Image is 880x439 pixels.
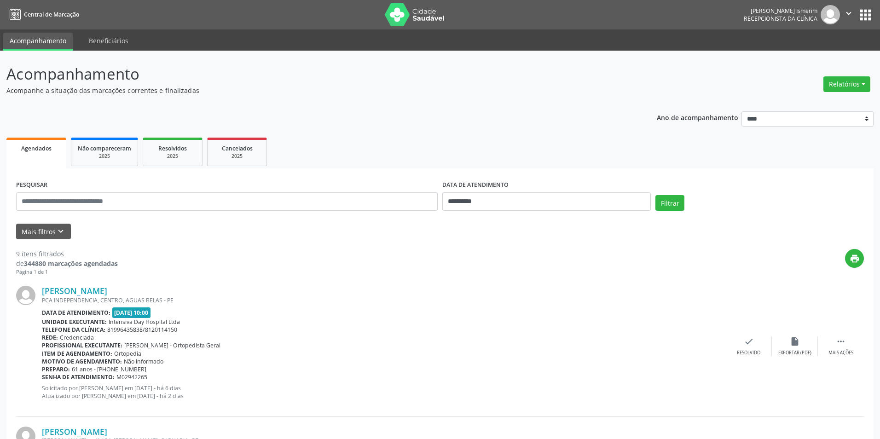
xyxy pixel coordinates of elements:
button: Mais filtroskeyboard_arrow_down [16,224,71,240]
b: Item de agendamento: [42,350,112,358]
div: Página 1 de 1 [16,268,118,276]
i: insert_drive_file [790,336,800,347]
span: Resolvidos [158,144,187,152]
div: 2025 [150,153,196,160]
i: keyboard_arrow_down [56,226,66,237]
a: [PERSON_NAME] [42,286,107,296]
span: Recepcionista da clínica [744,15,817,23]
div: 2025 [78,153,131,160]
button: print [845,249,864,268]
a: Central de Marcação [6,7,79,22]
label: PESQUISAR [16,178,47,192]
span: Intensiva Day Hospital Ltda [109,318,180,326]
span: [PERSON_NAME] - Ortopedista Geral [124,341,220,349]
span: Credenciada [60,334,94,341]
i: check [744,336,754,347]
b: Data de atendimento: [42,309,110,317]
b: Motivo de agendamento: [42,358,122,365]
p: Ano de acompanhamento [657,111,738,123]
span: [DATE] 10:00 [112,307,151,318]
span: Cancelados [222,144,253,152]
button: Relatórios [823,76,870,92]
button: apps [857,7,874,23]
span: Não informado [124,358,163,365]
button:  [840,5,857,24]
div: Mais ações [828,350,853,356]
div: Exportar (PDF) [778,350,811,356]
img: img [821,5,840,24]
span: 61 anos - [PHONE_NUMBER] [72,365,146,373]
p: Acompanhe a situação das marcações correntes e finalizadas [6,86,614,95]
b: Unidade executante: [42,318,107,326]
i: print [850,254,860,264]
p: Acompanhamento [6,63,614,86]
span: Central de Marcação [24,11,79,18]
img: img [16,286,35,305]
b: Preparo: [42,365,70,373]
div: de [16,259,118,268]
b: Senha de atendimento: [42,373,115,381]
a: [PERSON_NAME] [42,427,107,437]
b: Telefone da clínica: [42,326,105,334]
span: Agendados [21,144,52,152]
span: M02942265 [116,373,147,381]
span: 81996435838/8120114150 [107,326,177,334]
button: Filtrar [655,195,684,211]
a: Acompanhamento [3,33,73,51]
b: Rede: [42,334,58,341]
div: Resolvido [737,350,760,356]
div: PCA INDEPENDENCIA, CENTRO, AGUAS BELAS - PE [42,296,726,304]
div: 2025 [214,153,260,160]
b: Profissional executante: [42,341,122,349]
p: Solicitado por [PERSON_NAME] em [DATE] - há 6 dias Atualizado por [PERSON_NAME] em [DATE] - há 2 ... [42,384,726,400]
a: Beneficiários [82,33,135,49]
div: [PERSON_NAME] Ismerim [744,7,817,15]
div: 9 itens filtrados [16,249,118,259]
label: DATA DE ATENDIMENTO [442,178,509,192]
span: Ortopedia [114,350,141,358]
span: Não compareceram [78,144,131,152]
strong: 344880 marcações agendadas [24,259,118,268]
i:  [836,336,846,347]
i:  [844,8,854,18]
